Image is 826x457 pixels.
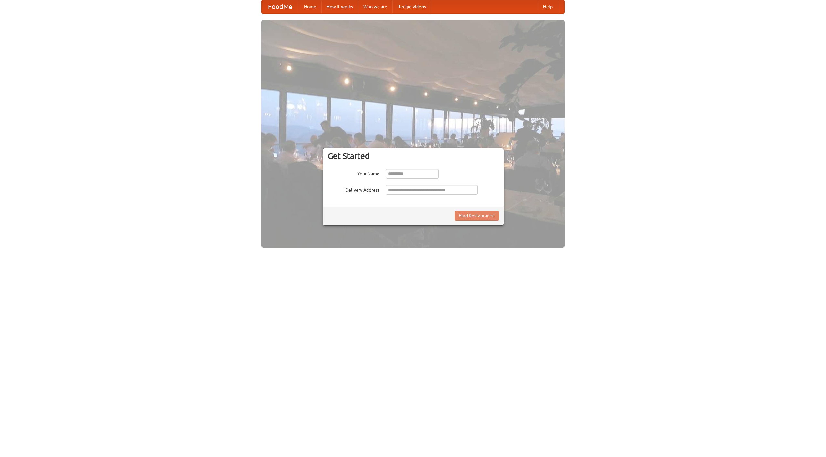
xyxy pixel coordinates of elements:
a: FoodMe [262,0,299,13]
label: Your Name [328,169,379,177]
a: Home [299,0,321,13]
a: How it works [321,0,358,13]
h3: Get Started [328,151,499,161]
label: Delivery Address [328,185,379,193]
a: Who we are [358,0,392,13]
button: Find Restaurants! [455,211,499,221]
a: Help [538,0,558,13]
a: Recipe videos [392,0,431,13]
